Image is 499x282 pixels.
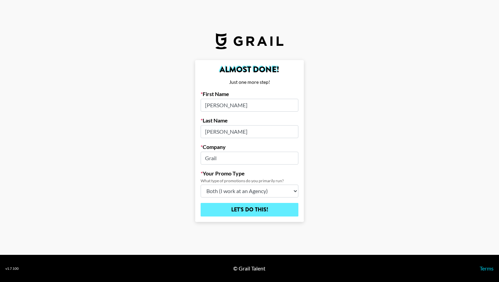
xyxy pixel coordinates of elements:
div: v 1.7.100 [5,266,19,271]
a: Terms [480,265,494,271]
div: Just one more step! [201,79,298,85]
label: Last Name [201,117,298,124]
div: What type of promotions do you primarily run? [201,178,298,183]
input: Last Name [201,125,298,138]
input: Company [201,152,298,165]
label: First Name [201,91,298,97]
img: Grail Talent Logo [216,33,283,49]
h2: Almost Done! [201,65,298,74]
label: Company [201,144,298,150]
input: First Name [201,99,298,112]
input: Let's Do This! [201,203,298,217]
div: © Grail Talent [233,265,265,272]
label: Your Promo Type [201,170,298,177]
